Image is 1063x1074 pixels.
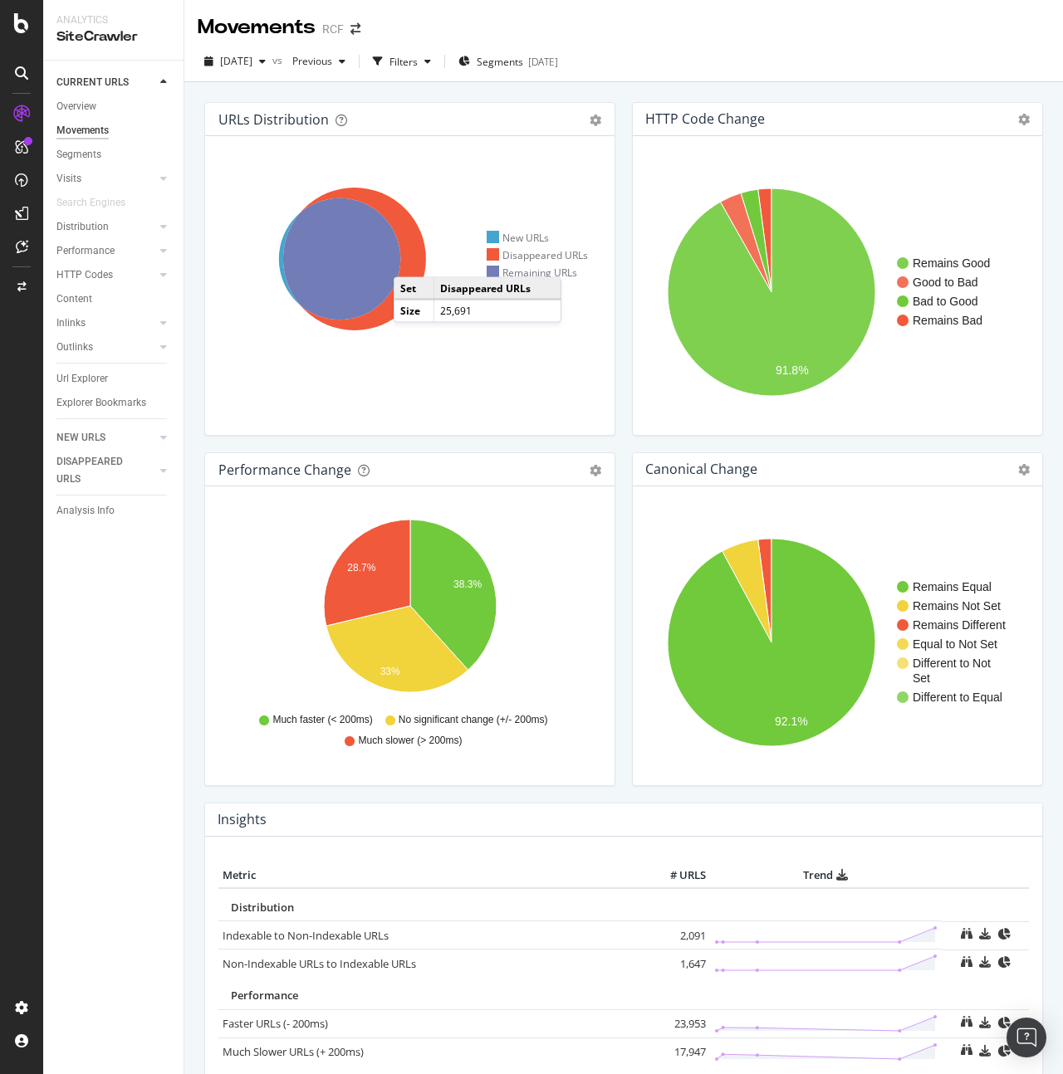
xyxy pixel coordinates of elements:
text: Remains Good [913,256,990,270]
text: 33% [380,666,400,677]
div: Content [56,290,92,308]
text: Remains Bad [913,314,982,327]
a: Overview [56,98,172,115]
a: CURRENT URLS [56,74,155,91]
button: Filters [366,48,438,75]
div: New URLs [487,231,550,245]
div: Segments [56,146,101,164]
span: Segments [477,55,523,69]
a: Inlinks [56,315,155,332]
a: Explorer Bookmarks [56,394,172,412]
span: Much slower (> 200ms) [358,734,462,748]
div: Performance Change [218,461,351,478]
div: URLs Distribution [218,111,329,128]
div: DISAPPEARED URLS [56,453,140,488]
span: Previous [286,54,332,68]
text: 92.1% [775,715,808,728]
span: vs [272,53,286,67]
text: Remains Not Set [913,599,1001,613]
div: Movements [56,122,109,139]
a: Indexable to Non-Indexable URLs [223,928,389,943]
text: Set [913,671,930,685]
a: Url Explorer [56,370,172,388]
a: Performance [56,242,155,260]
a: Search Engines [56,194,142,212]
text: Different to Equal [913,691,1002,704]
div: HTTP Codes [56,266,113,284]
div: [DATE] [528,55,558,69]
div: Distribution [56,218,109,236]
td: Size [394,300,434,321]
span: Distribution [231,900,294,915]
i: Options [1018,114,1030,125]
div: Outlinks [56,339,93,356]
button: Previous [286,48,352,75]
svg: A chart. [218,513,601,705]
a: Outlinks [56,339,155,356]
div: CURRENT URLS [56,74,129,91]
div: gear [590,115,601,126]
a: Visits [56,170,155,188]
h4: Canonical Change [645,458,757,481]
text: 91.8% [776,364,809,378]
a: DISAPPEARED URLS [56,453,155,488]
th: Trend [710,863,942,888]
div: Open Intercom Messenger [1007,1018,1046,1057]
text: Equal to Not Set [913,637,997,651]
th: # URLS [644,863,710,888]
div: NEW URLS [56,429,105,447]
a: HTTP Codes [56,266,155,284]
span: Performance [231,988,298,1003]
div: arrow-right-arrow-left [350,23,360,35]
text: Remains Different [913,618,1006,632]
td: 1,647 [644,950,710,978]
text: 28.7% [347,562,375,574]
a: Content [56,290,172,308]
td: 23,953 [644,1009,710,1037]
div: Visits [56,170,81,188]
a: NEW URLS [56,429,155,447]
svg: A chart. [646,513,1029,772]
text: Remains Equal [913,580,992,593]
div: Analysis Info [56,502,115,520]
text: Good to Bad [913,276,978,289]
td: 17,947 [644,1037,710,1066]
text: Bad to Good [913,295,978,308]
div: Explorer Bookmarks [56,394,146,412]
button: [DATE] [198,48,272,75]
div: Url Explorer [56,370,108,388]
text: Different to Not [913,657,991,670]
text: 38.3% [453,578,482,590]
h4: HTTP Code Change [645,108,765,130]
a: Segments [56,146,172,164]
td: 25,691 [434,300,561,321]
span: No significant change (+/- 200ms) [399,713,548,727]
a: Much Slower URLs (+ 200ms) [223,1044,364,1059]
div: Disappeared URLs [487,248,589,262]
td: 2,091 [644,921,710,950]
div: Performance [56,242,115,260]
td: Set [394,278,434,300]
h4: Insights [218,808,267,831]
span: Much faster (< 200ms) [272,713,372,727]
div: Overview [56,98,96,115]
div: Search Engines [56,194,125,212]
a: Movements [56,122,172,139]
div: Remaining URLs [487,266,578,280]
i: Options [1018,464,1030,476]
div: Inlinks [56,315,86,332]
div: RCF [322,21,344,37]
th: Metric [218,863,644,888]
a: Non-Indexable URLs to Indexable URLs [223,956,416,971]
div: Filters [389,55,418,69]
a: Faster URLs (- 200ms) [223,1016,328,1031]
td: Disappeared URLs [434,278,561,300]
div: Movements [198,13,316,41]
a: Analysis Info [56,502,172,520]
span: 2025 Sep. 24th [220,54,252,68]
svg: A chart. [646,163,1029,422]
div: gear [590,465,601,476]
